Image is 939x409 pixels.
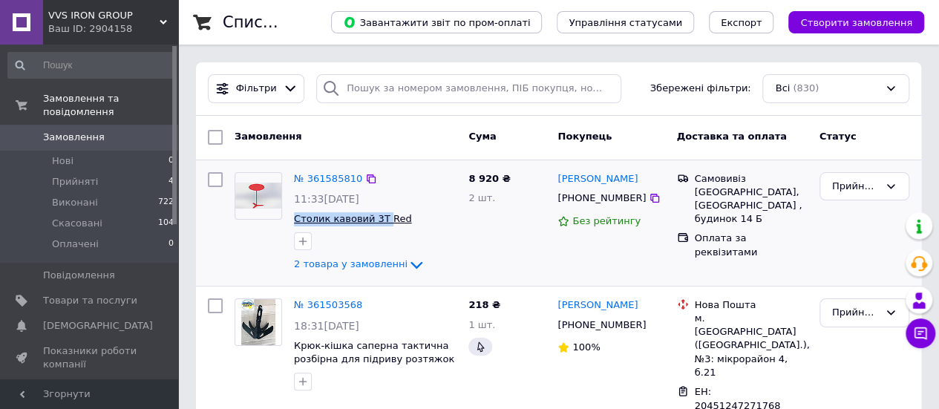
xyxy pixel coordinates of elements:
div: [GEOGRAPHIC_DATA], [GEOGRAPHIC_DATA] , будинок 14 Б [695,186,808,226]
div: [PHONE_NUMBER] [554,315,649,335]
span: 8 920 ₴ [468,173,510,184]
a: Фото товару [235,172,282,220]
span: 0 [169,154,174,168]
span: VVS IRON GROUP [48,9,160,22]
span: (830) [793,82,819,94]
span: Доставка та оплата [677,131,787,142]
span: Замовлення [43,131,105,144]
span: Збережені фільтри: [650,82,751,96]
a: Фото товару [235,298,282,346]
a: Столик кавовий 3T Red [294,213,412,224]
span: 218 ₴ [468,299,500,310]
span: 104 [158,217,174,230]
span: Показники роботи компанії [43,344,137,371]
span: 100% [572,341,600,353]
span: 18:31[DATE] [294,320,359,332]
span: Повідомлення [43,269,115,282]
span: Виконані [52,196,98,209]
span: 722 [158,196,174,209]
input: Пошук за номером замовлення, ПІБ покупця, номером телефону, Email, номером накладної [316,74,621,103]
span: Замовлення та повідомлення [43,92,178,119]
img: Фото товару [235,183,281,209]
a: [PERSON_NAME] [557,172,638,186]
span: Оплачені [52,238,99,251]
span: 11:33[DATE] [294,193,359,205]
span: Створити замовлення [800,17,912,28]
img: Фото товару [241,299,276,345]
div: м. [GEOGRAPHIC_DATA] ([GEOGRAPHIC_DATA].), №3: мікрорайон 4, б.21 [695,312,808,379]
span: 2 шт. [468,192,495,203]
button: Управління статусами [557,11,694,33]
span: Покупець [557,131,612,142]
span: Управління статусами [569,17,682,28]
span: Статус [819,131,857,142]
span: 0 [169,238,174,251]
span: 4 [169,175,174,189]
span: Фільтри [236,82,277,96]
a: Крюк-кішка саперна тактична розбірна для підриву розтяжок 165-165 Н178 [294,340,454,379]
span: Без рейтингу [572,215,641,226]
div: Самовивіз [695,172,808,186]
span: Cума [468,131,496,142]
button: Створити замовлення [788,11,924,33]
div: Прийнято [832,305,879,321]
input: Пошук [7,52,175,79]
span: Прийняті [52,175,98,189]
span: Товари та послуги [43,294,137,307]
span: [DEMOGRAPHIC_DATA] [43,319,153,333]
div: Оплата за реквізитами [695,232,808,258]
div: Прийнято [832,179,879,194]
h1: Список замовлень [223,13,373,31]
span: Завантажити звіт по пром-оплаті [343,16,530,29]
div: Нова Пошта [695,298,808,312]
span: Замовлення [235,131,301,142]
button: Експорт [709,11,774,33]
a: Створити замовлення [773,16,924,27]
div: [PHONE_NUMBER] [554,189,649,208]
button: Завантажити звіт по пром-оплаті [331,11,542,33]
a: № 361585810 [294,173,362,184]
span: 1 шт. [468,319,495,330]
a: № 361503568 [294,299,362,310]
a: 2 товара у замовленні [294,258,425,269]
span: Експорт [721,17,762,28]
span: Скасовані [52,217,102,230]
span: Всі [775,82,790,96]
button: Чат з покупцем [906,318,935,348]
div: Ваш ID: 2904158 [48,22,178,36]
span: Нові [52,154,73,168]
span: 2 товара у замовленні [294,259,408,270]
a: [PERSON_NAME] [557,298,638,313]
